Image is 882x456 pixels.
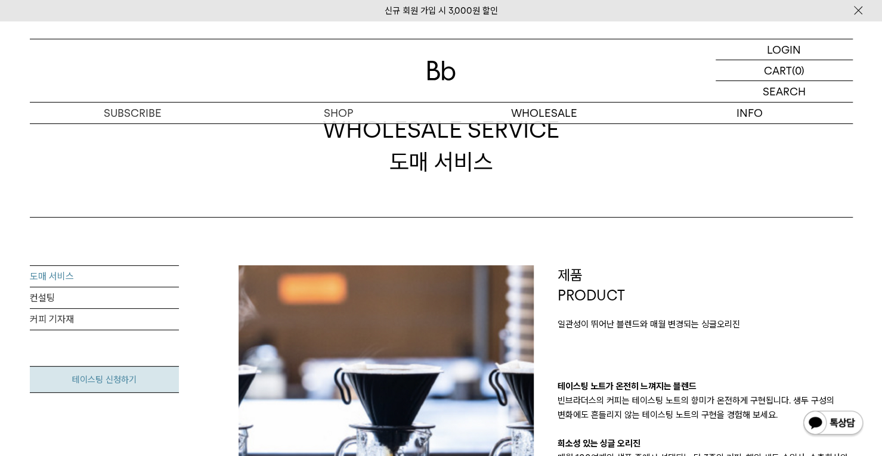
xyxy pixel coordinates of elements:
span: WHOLESALE SERVICE [323,114,559,145]
p: INFO [647,103,853,123]
a: SHOP [236,103,441,123]
a: SUBSCRIBE [30,103,236,123]
div: 도매 서비스 [323,114,559,177]
p: WHOLESALE [441,103,647,123]
a: 도매 서비스 [30,266,179,287]
a: 신규 회원 가입 시 3,000원 할인 [385,5,498,16]
p: (0) [792,60,804,80]
p: 제품 PRODUCT [558,265,853,305]
p: LOGIN [767,39,801,60]
p: SEARCH [763,81,806,102]
p: 테이스팅 노트가 온전히 느껴지는 블렌드 [558,379,853,393]
a: CART (0) [716,60,853,81]
a: 테이스팅 신청하기 [30,366,179,393]
img: 카카오톡 채널 1:1 채팅 버튼 [802,410,864,438]
a: 컨설팅 [30,287,179,309]
p: CART [764,60,792,80]
p: 희소성 있는 싱글 오리진 [558,436,853,451]
a: 커피 기자재 [30,309,179,330]
a: LOGIN [716,39,853,60]
p: 빈브라더스의 커피는 테이스팅 노트의 향미가 온전하게 구현됩니다. 생두 구성의 변화에도 흔들리지 않는 테이스팅 노트의 구현을 경험해 보세요. [558,393,853,422]
img: 로고 [427,61,456,80]
p: 일관성이 뛰어난 블렌드와 매월 변경되는 싱글오리진 [558,317,853,331]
